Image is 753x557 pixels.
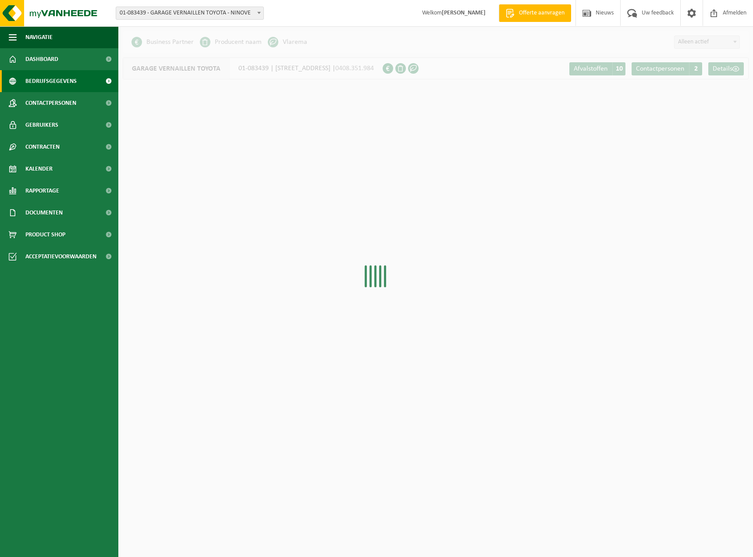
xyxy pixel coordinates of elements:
[25,26,53,48] span: Navigatie
[25,70,77,92] span: Bedrijfsgegevens
[713,65,732,72] span: Details
[25,224,65,246] span: Product Shop
[636,65,684,72] span: Contactpersonen
[25,48,58,70] span: Dashboard
[574,65,607,72] span: Afvalstoffen
[131,36,194,49] li: Business Partner
[25,246,96,268] span: Acceptatievoorwaarden
[200,36,262,49] li: Producent naam
[25,180,59,202] span: Rapportage
[25,114,58,136] span: Gebruikers
[116,7,264,20] span: 01-083439 - GARAGE VERNAILLEN TOYOTA - NINOVE
[123,58,230,79] span: GARAGE VERNAILLEN TOYOTA
[674,36,740,49] span: Alleen actief
[116,7,263,19] span: 01-083439 - GARAGE VERNAILLEN TOYOTA - NINOVE
[708,62,744,75] a: Details
[612,62,625,75] span: 10
[442,10,486,16] strong: [PERSON_NAME]
[499,4,571,22] a: Offerte aanvragen
[675,36,739,48] span: Alleen actief
[268,36,307,49] li: Vlarema
[689,62,702,75] span: 2
[335,65,374,72] span: 0408.351.984
[25,202,63,224] span: Documenten
[517,9,567,18] span: Offerte aanvragen
[569,62,625,75] a: Afvalstoffen 10
[25,158,53,180] span: Kalender
[632,62,702,75] a: Contactpersonen 2
[25,136,60,158] span: Contracten
[25,92,76,114] span: Contactpersonen
[123,57,383,79] div: 01-083439 | [STREET_ADDRESS] |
